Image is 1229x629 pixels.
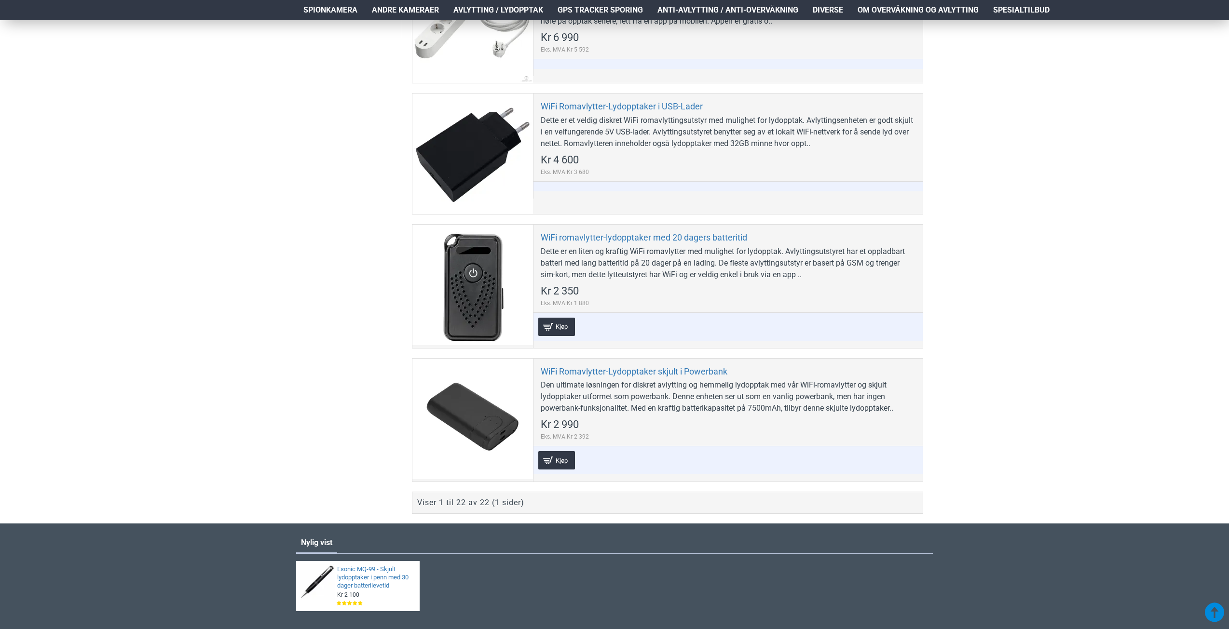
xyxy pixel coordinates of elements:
a: WiFi Romavlytter-Lydopptaker i USB-Lader [541,101,703,112]
a: Nylig vist [296,533,337,552]
div: Dette er et veldig diskret WiFi romavlyttingsutstyr med mulighet for lydopptak. Avlyttingsenheten... [541,115,915,149]
span: Kjøp [553,323,570,330]
span: Eks. MVA:Kr 3 680 [541,168,589,176]
a: WiFi Romavlytter-Lydopptaker skjult i Powerbank [541,366,727,377]
span: Anti-avlytting / Anti-overvåkning [657,4,798,16]
span: Eks. MVA:Kr 1 880 [541,299,589,308]
span: Kr 6 990 [541,32,579,43]
span: Kjøp [553,457,570,464]
span: Diverse [813,4,843,16]
span: Om overvåkning og avlytting [858,4,979,16]
div: Viser 1 til 22 av 22 (1 sider) [417,497,524,509]
a: WiFi Romavlytter-Lydopptaker i USB-Lader WiFi Romavlytter-Lydopptaker i USB-Lader [412,94,533,214]
span: Kr 2 100 [337,591,359,599]
a: WiFi Romavlytter-Lydopptaker skjult i Powerbank WiFi Romavlytter-Lydopptaker skjult i Powerbank [412,359,533,479]
a: Esonic MQ-99 - Skjult lydopptaker i penn med 30 dager batterilevetid [337,565,414,590]
span: GPS Tracker Sporing [558,4,643,16]
span: Spionkamera [303,4,357,16]
span: Andre kameraer [372,4,439,16]
div: Den ultimate løsningen for diskret avlytting og hemmelig lydopptak med vår WiFi-romavlytter og sk... [541,379,915,414]
span: Spesialtilbud [993,4,1050,16]
span: Kr 2 990 [541,419,579,430]
span: Kr 2 350 [541,286,579,296]
span: Avlytting / Lydopptak [453,4,543,16]
img: Esonic MQ-99 - Skjult lydopptaker i penn med 30 dager batterilevetid [300,564,335,600]
span: Kr 4 600 [541,155,579,165]
a: WiFi romavlytter-lydopptaker med 20 dagers batteritid WiFi romavlytter-lydopptaker med 20 dagers ... [412,225,533,345]
div: Dette er en liten og kraftig WiFi romavlytter med mulighet for lydopptak. Avlyttingsutstyret har ... [541,246,915,281]
a: WiFi romavlytter-lydopptaker med 20 dagers batteritid [541,232,747,243]
span: Eks. MVA:Kr 5 592 [541,45,589,54]
span: Eks. MVA:Kr 2 392 [541,432,589,441]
